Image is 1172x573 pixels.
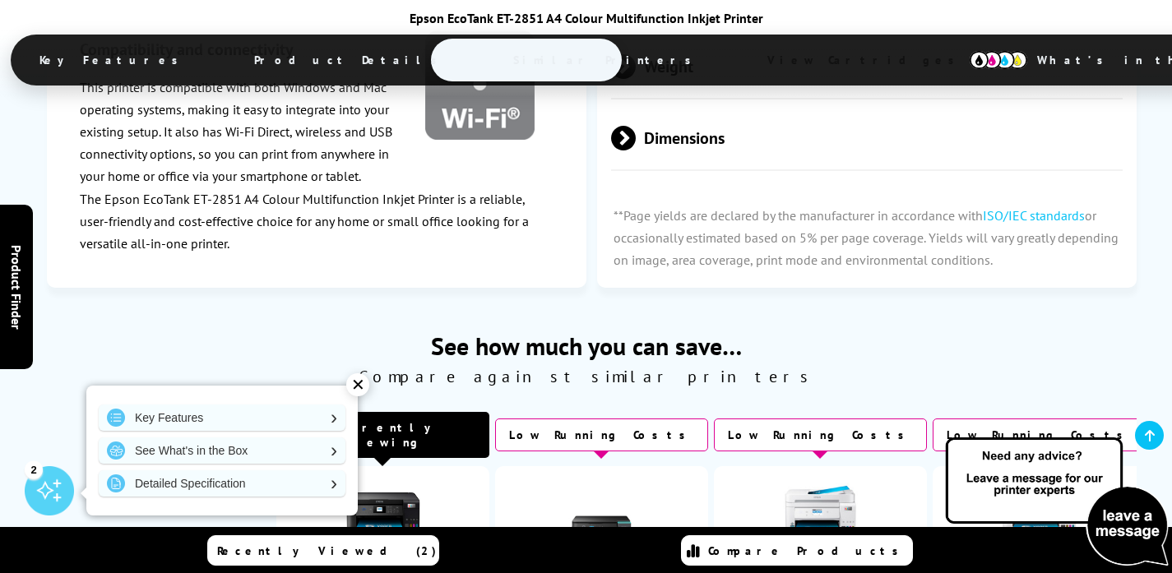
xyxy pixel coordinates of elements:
[611,108,1123,169] span: Dimensions
[80,188,554,256] p: The Epson EcoTank ET-2851 A4 Colour Multifunction Inkjet Printer is a reliable, user-friendly and...
[743,39,994,81] span: View Cartridges
[681,535,913,566] a: Compare Products
[217,543,437,558] span: Recently Viewed (2)
[346,373,369,396] div: ✕
[983,207,1085,224] a: ISO/IEC standards
[942,435,1172,570] img: Open Live Chat window
[597,188,1137,289] p: **Page yields are declared by the manufacturer in accordance with or occasionally estimated based...
[99,404,345,431] a: Key Features
[714,418,927,451] div: Low Running Costs
[80,76,554,188] p: This printer is compatible with both Windows and Mac operating systems, making it easy to integra...
[495,418,708,451] div: Low Running Costs
[35,366,1137,387] span: Compare against similar printers
[99,437,345,464] a: See What's in the Box
[560,483,642,565] img: epson-et-2951-front-small.jpg
[779,483,861,565] img: epson-et-4856-ink-included-new-small.jpg
[276,412,489,458] div: Currently Viewing
[11,10,1162,26] div: Epson EcoTank ET-2851 A4 Colour Multifunction Inkjet Printer
[25,460,43,478] div: 2
[708,543,907,558] span: Compare Products
[229,40,470,80] span: Product Details
[970,51,1027,69] img: cmyk-icon.svg
[933,418,1146,451] div: Low Running Costs
[15,40,211,80] span: Key Features
[99,470,345,497] a: Detailed Specification
[489,40,725,80] span: Similar Printers
[35,330,1137,362] span: See how much you can save…
[8,244,25,329] span: Product Finder
[341,483,424,565] img: epson-et-2850-ink-included-new-med.jpg
[207,535,439,566] a: Recently Viewed (2)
